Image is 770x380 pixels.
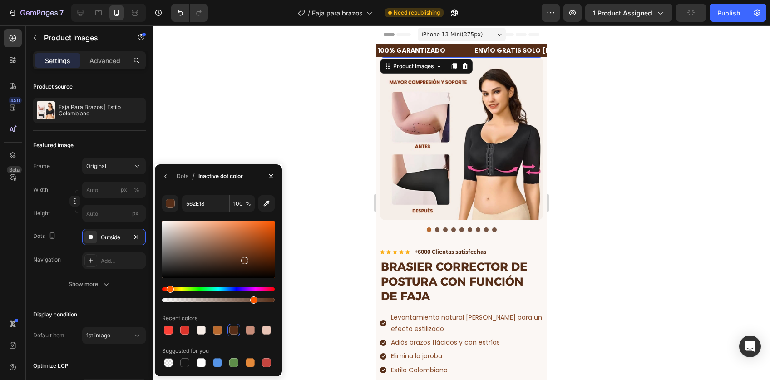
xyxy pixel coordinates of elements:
[45,56,70,65] p: Settings
[15,339,71,350] p: Estilo Colombiano
[312,8,363,18] span: Faja para brazos
[86,162,106,170] span: Original
[99,202,104,207] button: Dot
[162,314,197,322] div: Recent colors
[171,4,208,22] div: Undo/Redo
[5,234,166,278] p: ⁠⁠⁠⁠⁠⁠⁠
[82,327,146,344] button: 1st image
[37,101,55,119] img: product feature img
[50,202,55,207] button: Dot
[162,347,209,355] div: Suggested for you
[33,209,50,217] label: Height
[376,25,547,380] iframe: Design area
[44,32,121,43] p: Product Images
[5,234,151,277] strong: BRASIER CORRECTOR DE POSTURA CON FUNCIÓN DE FAJA
[108,202,112,207] button: Dot
[89,56,120,65] p: Advanced
[132,210,138,217] span: px
[82,158,146,174] button: Original
[246,200,251,208] span: %
[33,362,69,370] div: Optimize LCP
[134,186,139,194] div: %
[33,311,77,319] div: Display condition
[710,4,748,22] button: Publish
[15,311,123,323] p: Adiós brazos flácidos y con estrías
[91,202,96,207] button: Dot
[33,256,61,264] div: Navigation
[59,104,142,117] p: Faja Para Brazos | Estilo Colombiano
[67,202,71,207] button: Dot
[739,336,761,357] div: Open Intercom Messenger
[75,202,79,207] button: Dot
[182,195,229,212] input: Eg: FFFFFF
[116,202,120,207] button: Dot
[121,186,127,194] div: px
[118,184,129,195] button: %
[585,4,672,22] button: 1 product assigned
[101,257,143,265] div: Add...
[33,230,58,242] div: Dots
[98,20,190,31] p: ENVÍO GRATIS SOLO [DATE]
[69,280,111,289] div: Show more
[86,332,110,339] span: 1st image
[33,141,74,149] div: Featured image
[15,286,166,309] p: Levantamiento natural [PERSON_NAME] para un efecto estilizado
[162,287,275,291] div: Hue
[82,182,146,198] input: px%
[394,9,440,17] span: Need republishing
[83,202,88,207] button: Dot
[82,205,146,222] input: px
[33,186,48,194] label: Width
[59,7,64,18] p: 7
[15,37,59,45] div: Product Images
[4,4,68,22] button: 7
[33,331,64,340] div: Default item
[4,233,167,279] h2: Rich Text Editor. Editing area: main
[593,8,652,18] span: 1 product assigned
[33,83,73,91] div: Product source
[198,172,243,180] div: Inactive dot color
[59,202,63,207] button: Dot
[717,8,740,18] div: Publish
[101,233,127,242] div: Outside
[33,162,50,170] label: Frame
[38,221,110,232] p: +6000 Clientas satisfechas
[308,8,310,18] span: /
[177,172,188,180] div: Dots
[7,166,22,173] div: Beta
[9,97,22,104] div: 450
[33,276,146,292] button: Show more
[15,326,66,337] p: Elimina la joroba
[192,171,195,182] span: /
[131,184,142,195] button: px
